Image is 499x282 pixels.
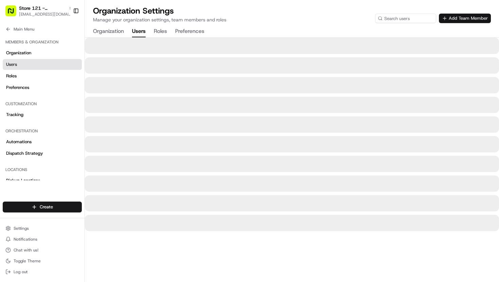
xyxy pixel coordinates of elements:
[132,26,146,37] button: Users
[3,256,82,266] button: Toggle Theme
[14,226,29,231] span: Settings
[4,96,55,108] a: 📗Knowledge Base
[14,98,52,105] span: Knowledge Base
[3,48,82,58] a: Organization
[48,115,82,120] a: Powered byPylon
[55,96,112,108] a: 💻API Documentation
[7,99,12,105] div: 📗
[3,224,82,233] button: Settings
[6,139,32,145] span: Automations
[3,3,70,19] button: Store 121 - [GEOGRAPHIC_DATA] (Just Salad)[EMAIL_ADDRESS][DOMAIN_NAME]
[3,164,82,175] div: Locations
[6,84,29,91] span: Preferences
[19,12,73,17] button: [EMAIL_ADDRESS][DOMAIN_NAME]
[14,237,37,242] span: Notifications
[93,16,226,23] p: Manage your organization settings, team members and roles
[14,269,27,275] span: Log out
[3,148,82,159] a: Dispatch Strategy
[57,99,63,105] div: 💻
[19,5,66,12] button: Store 121 - [GEOGRAPHIC_DATA] (Just Salad)
[115,67,124,75] button: Start new chat
[3,126,82,136] div: Orchestration
[14,258,41,264] span: Toggle Theme
[3,267,82,277] button: Log out
[6,73,17,79] span: Roles
[3,136,82,147] a: Automations
[93,26,124,37] button: Organization
[3,175,82,186] a: Pickup Locations
[7,7,20,20] img: Nash
[40,204,53,210] span: Create
[6,177,40,184] span: Pickup Locations
[175,26,204,37] button: Preferences
[14,247,38,253] span: Chat with us!
[18,44,112,51] input: Clear
[375,14,436,23] input: Search users
[7,65,19,77] img: 1736555255976-a54dd68f-1ca7-489b-9aae-adbdc363a1c4
[23,65,111,72] div: Start new chat
[6,61,17,68] span: Users
[3,82,82,93] a: Preferences
[23,72,86,77] div: We're available if you need us!
[439,14,491,23] button: Add Team Member
[93,5,226,16] h1: Organization Settings
[3,245,82,255] button: Chat with us!
[6,112,23,118] span: Tracking
[3,37,82,48] div: Members & Organization
[64,98,109,105] span: API Documentation
[6,150,43,156] span: Dispatch Strategy
[3,59,82,70] a: Users
[6,50,31,56] span: Organization
[154,26,167,37] button: Roles
[3,24,82,34] button: Main Menu
[68,115,82,120] span: Pylon
[3,71,82,81] a: Roles
[3,234,82,244] button: Notifications
[7,27,124,38] p: Welcome 👋
[3,109,82,120] a: Tracking
[14,26,34,32] span: Main Menu
[3,202,82,212] button: Create
[3,98,82,109] div: Customization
